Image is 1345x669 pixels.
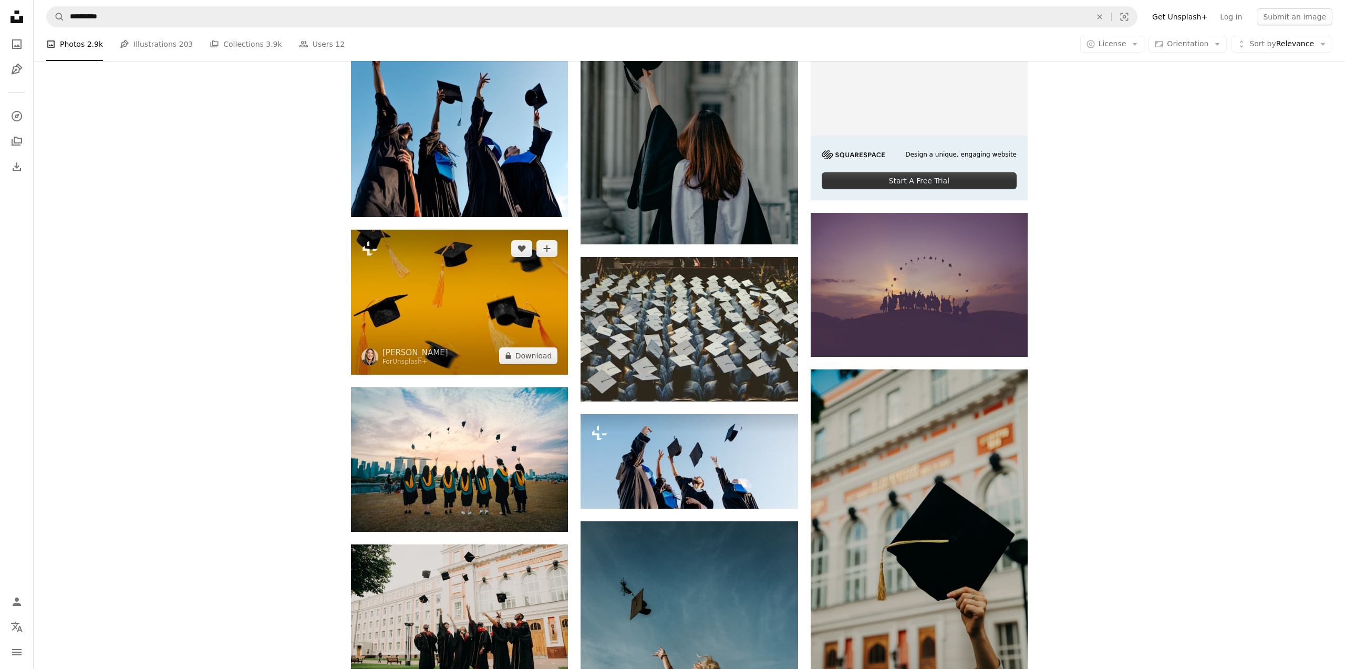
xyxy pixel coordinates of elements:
a: a woman in a graduation cap and gown [581,76,798,86]
a: Log in / Sign up [6,591,27,612]
a: View the photo by A. C. [351,63,568,73]
img: Go to Katelyn Perry's profile [361,348,378,365]
form: Find visuals sitewide [46,6,1137,27]
span: Design a unique, engaging website [905,150,1017,159]
img: blue and white academic hat [581,257,798,402]
img: silhouette of people standing on hill [811,213,1028,357]
a: Users 12 [299,27,345,61]
img: file-1705255347840-230a6ab5bca9image [822,150,885,159]
span: Orientation [1167,39,1208,48]
span: 12 [335,38,345,50]
button: Search Unsplash [47,7,65,27]
span: Sort by [1249,39,1276,48]
a: Download History [6,156,27,177]
button: Menu [6,642,27,663]
a: Collections [6,131,27,152]
span: 3.9k [266,38,282,50]
button: Add to Collection [536,240,557,257]
a: Collections 3.9k [210,27,282,61]
button: Download [499,347,558,364]
span: Relevance [1249,39,1314,49]
a: person holding black academic hat [811,528,1028,537]
div: For [382,358,448,366]
span: 203 [179,38,193,50]
button: License [1080,36,1145,53]
a: Photos [6,34,27,55]
div: Start A Free Trial [822,172,1017,189]
a: a group of graduation caps and tassels flying in the air [351,297,568,307]
button: Clear [1088,7,1111,27]
span: License [1099,39,1126,48]
a: Explore [6,106,27,127]
a: Illustrations 203 [120,27,193,61]
a: a woman flying a kite in a blue sky [581,632,798,642]
a: people in black academic dress standing on green grass field during daytime [351,612,568,621]
a: Log in [1214,8,1248,25]
a: people throwing hats on air [351,455,568,464]
a: View the photo by A. C. [581,457,798,466]
img: a group of graduation caps and tassels flying in the air [351,230,568,374]
button: Language [6,616,27,637]
a: blue and white academic hat [581,324,798,334]
button: Orientation [1149,36,1227,53]
a: [PERSON_NAME] [382,347,448,358]
button: Visual search [1112,7,1137,27]
img: people throwing hats on air [351,387,568,532]
a: Illustrations [6,59,27,80]
a: Home — Unsplash [6,6,27,29]
a: silhouette of people standing on hill [811,280,1028,289]
a: Get Unsplash+ [1146,8,1214,25]
button: Sort byRelevance [1231,36,1332,53]
button: Like [511,240,532,257]
img: premium_photo-1713296254777-0a89f05dcb60 [581,414,798,509]
button: Submit an image [1257,8,1332,25]
a: Unsplash+ [392,358,427,365]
